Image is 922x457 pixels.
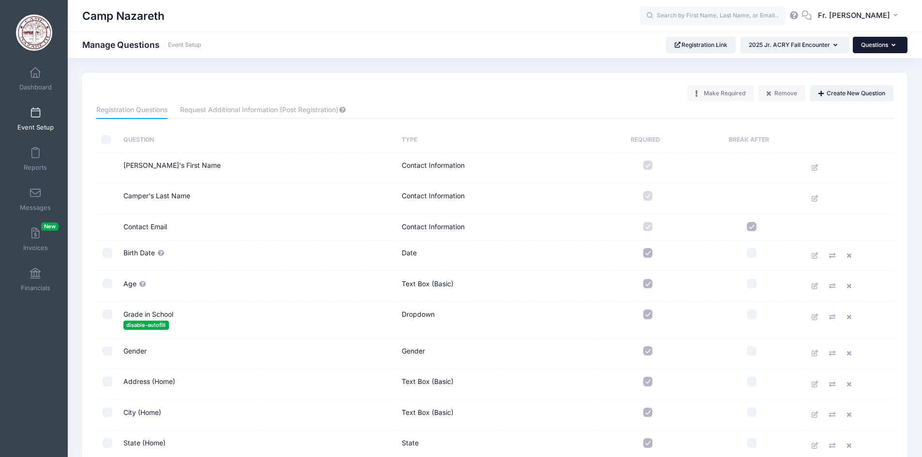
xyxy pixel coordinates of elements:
[818,10,890,21] span: Fr. [PERSON_NAME]
[119,400,397,431] td: City (Home)
[13,142,59,176] a: Reports
[82,5,165,27] h1: Camp Nazareth
[119,240,397,271] td: Birth Date
[397,127,596,153] th: Type
[24,163,47,172] span: Reports
[749,41,830,48] span: 2025 Jr. ACRY Fall Encounter
[168,42,201,49] a: Event Setup
[397,183,596,214] td: Contact Information
[119,369,397,400] td: Address (Home)
[180,102,346,119] a: Request Additional Information (Post Registration)
[19,83,52,91] span: Dashboard
[119,271,397,302] td: Age
[853,37,907,53] button: Questions
[397,302,596,339] td: Dropdown
[41,222,59,231] span: New
[13,222,59,256] a: InvoicesNew
[640,6,786,26] input: Search by First Name, Last Name, or Email...
[397,369,596,400] td: Text Box (Basic)
[812,5,907,27] button: Fr. [PERSON_NAME]
[397,339,596,369] td: Gender
[82,40,201,50] h1: Manage Questions
[123,321,169,330] span: disable-autofill
[397,153,596,184] td: Contact Information
[596,127,699,153] th: Required
[700,127,803,153] th: Break After
[119,183,397,214] td: Camper's Last Name
[397,214,596,240] td: Contact Information
[17,123,54,132] span: Event Setup
[810,85,893,102] button: Create New Question
[21,284,50,292] span: Financials
[119,153,397,184] td: [PERSON_NAME]'s First Name
[96,102,167,119] a: Registration Questions
[397,400,596,431] td: Text Box (Basic)
[119,214,397,240] td: Contact Email
[397,271,596,302] td: Text Box (Basic)
[20,204,51,212] span: Messages
[741,37,849,53] button: 2025 Jr. ACRY Fall Encounter
[13,263,59,296] a: Financials
[13,62,59,96] a: Dashboard
[139,280,147,288] span: Please note that your child must be at least 8 years old AND have completed 2nd Grade in order to...
[397,240,596,271] td: Date
[16,15,52,51] img: Camp Nazareth
[13,182,59,216] a: Messages
[13,102,59,136] a: Event Setup
[119,127,397,153] th: Question
[23,244,48,252] span: Invoices
[157,249,165,257] span: ATTENTION!! Please be sure to update the Birth Date, Age and Grade fields as some information pro...
[119,339,397,369] td: Gender
[119,302,397,339] td: Grade in School
[666,37,736,53] a: Registration Link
